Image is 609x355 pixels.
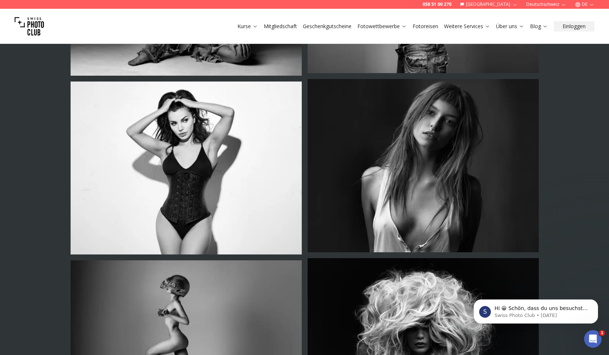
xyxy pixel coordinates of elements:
[413,23,438,30] a: Fotoreisen
[410,21,441,31] button: Fotoreisen
[444,23,490,30] a: Weitere Services
[71,82,302,254] img: Photo by Peter Coulson
[599,330,605,336] span: 1
[527,21,551,31] button: Blog
[422,1,451,7] a: 058 51 00 270
[530,23,548,30] a: Blog
[554,21,594,31] button: Einloggen
[496,23,524,30] a: Über uns
[493,21,527,31] button: Über uns
[261,21,300,31] button: Mitgliedschaft
[463,284,609,335] iframe: Intercom notifications message
[303,23,352,30] a: Geschenkgutscheine
[357,23,407,30] a: Fotowettbewerbe
[354,21,410,31] button: Fotowettbewerbe
[308,79,539,252] img: Photo by Peter Coulson
[584,330,602,348] iframe: Intercom live chat
[441,21,493,31] button: Weitere Services
[264,23,297,30] a: Mitgliedschaft
[237,23,258,30] a: Kurse
[300,21,354,31] button: Geschenkgutscheine
[234,21,261,31] button: Kurse
[15,12,44,41] img: Swiss photo club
